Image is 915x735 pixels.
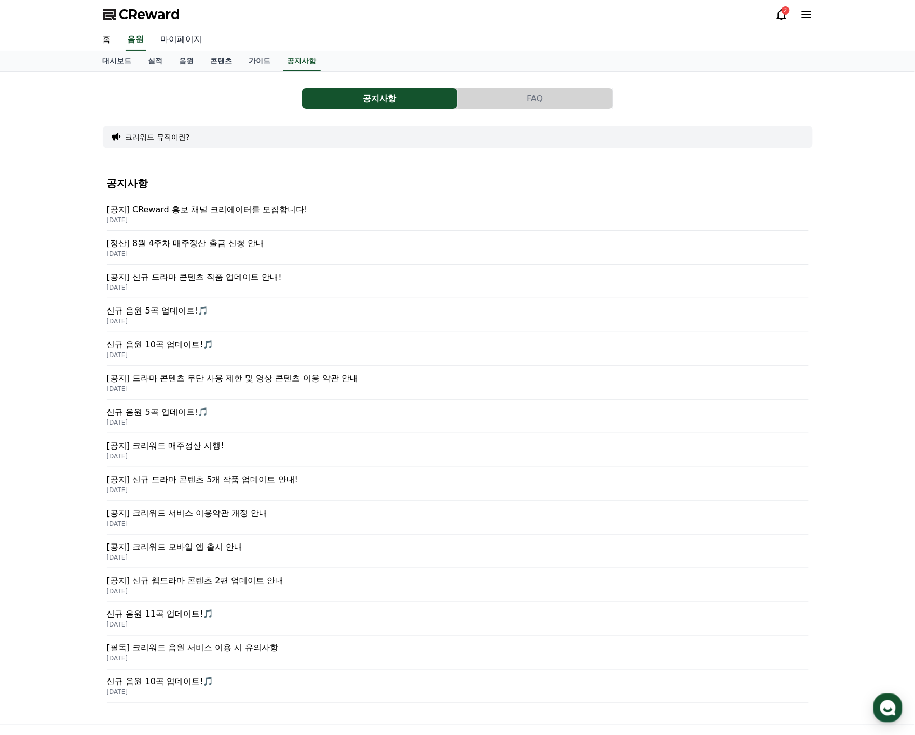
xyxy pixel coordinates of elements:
[107,541,809,553] p: [공지] 크리워드 모바일 앱 출시 안내
[107,406,809,418] p: 신규 음원 5곡 업데이트!🎵
[107,338,809,351] p: 신규 음원 10곡 업데이트!🎵
[160,345,173,353] span: 설정
[140,51,171,71] a: 실적
[107,636,809,670] a: [필독] 크리워드 음원 서비스 이용 시 유의사항 [DATE]
[107,670,809,703] a: 신규 음원 10곡 업데이트!🎵 [DATE]
[107,317,809,325] p: [DATE]
[107,621,809,629] p: [DATE]
[107,216,809,224] p: [DATE]
[126,29,146,51] a: 음원
[134,329,199,355] a: 설정
[283,51,321,71] a: 공지사항
[458,88,613,109] button: FAQ
[107,642,809,655] p: [필독] 크리워드 음원 서비스 이용 시 유의사항
[107,473,809,486] p: [공지] 신규 드라마 콘텐츠 5개 작품 업데이트 안내!
[302,88,458,109] a: 공지사항
[94,51,140,71] a: 대시보드
[107,688,809,697] p: [DATE]
[107,178,809,189] h4: 공지사항
[775,8,788,21] a: 2
[107,440,809,452] p: [공지] 크리워드 매주정산 시행!
[107,265,809,298] a: [공지] 신규 드라마 콘텐츠 작품 업데이트 안내! [DATE]
[94,29,119,51] a: 홈
[107,197,809,231] a: [공지] CReward 홍보 채널 크리에이터를 모집합니다! [DATE]
[107,332,809,366] a: 신규 음원 10곡 업데이트!🎵 [DATE]
[3,329,69,355] a: 홈
[107,433,809,467] a: [공지] 크리워드 매주정산 시행! [DATE]
[103,6,181,23] a: CReward
[153,29,211,51] a: 마이페이지
[107,305,809,317] p: 신규 음원 5곡 업데이트!🎵
[107,608,809,621] p: 신규 음원 11곡 업데이트!🎵
[69,329,134,355] a: 대화
[107,507,809,520] p: [공지] 크리워드 서비스 이용약관 개정 안내
[107,452,809,460] p: [DATE]
[33,345,39,353] span: 홈
[107,676,809,688] p: 신규 음원 10곡 업데이트!🎵
[107,553,809,562] p: [DATE]
[107,231,809,265] a: [정산] 8월 4주차 매주정산 출금 신청 안내 [DATE]
[107,587,809,595] p: [DATE]
[107,501,809,535] a: [공지] 크리워드 서비스 이용약관 개정 안내 [DATE]
[107,400,809,433] a: 신규 음원 5곡 업데이트!🎵 [DATE]
[119,6,181,23] span: CReward
[107,366,809,400] a: [공지] 드라마 콘텐츠 무단 사용 제한 및 영상 콘텐츠 이용 약관 안내 [DATE]
[302,88,457,109] button: 공지사항
[107,568,809,602] a: [공지] 신규 웹드라마 콘텐츠 2편 업데이트 안내 [DATE]
[107,486,809,494] p: [DATE]
[126,132,190,142] button: 크리워드 뮤직이란?
[107,418,809,427] p: [DATE]
[107,271,809,283] p: [공지] 신규 드라마 콘텐츠 작품 업데이트 안내!
[107,602,809,636] a: 신규 음원 11곡 업데이트!🎵 [DATE]
[782,6,790,15] div: 2
[241,51,279,71] a: 가이드
[107,535,809,568] a: [공지] 크리워드 모바일 앱 출시 안내 [DATE]
[107,520,809,528] p: [DATE]
[107,203,809,216] p: [공지] CReward 홍보 채널 크리에이터를 모집합니다!
[95,345,107,353] span: 대화
[107,575,809,587] p: [공지] 신규 웹드라마 콘텐츠 2편 업데이트 안내
[107,283,809,292] p: [DATE]
[171,51,202,71] a: 음원
[107,250,809,258] p: [DATE]
[107,372,809,385] p: [공지] 드라마 콘텐츠 무단 사용 제한 및 영상 콘텐츠 이용 약관 안내
[107,237,809,250] p: [정산] 8월 4주차 매주정산 출금 신청 안내
[107,385,809,393] p: [DATE]
[107,467,809,501] a: [공지] 신규 드라마 콘텐츠 5개 작품 업데이트 안내! [DATE]
[107,655,809,663] p: [DATE]
[107,298,809,332] a: 신규 음원 5곡 업데이트!🎵 [DATE]
[202,51,241,71] a: 콘텐츠
[107,351,809,359] p: [DATE]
